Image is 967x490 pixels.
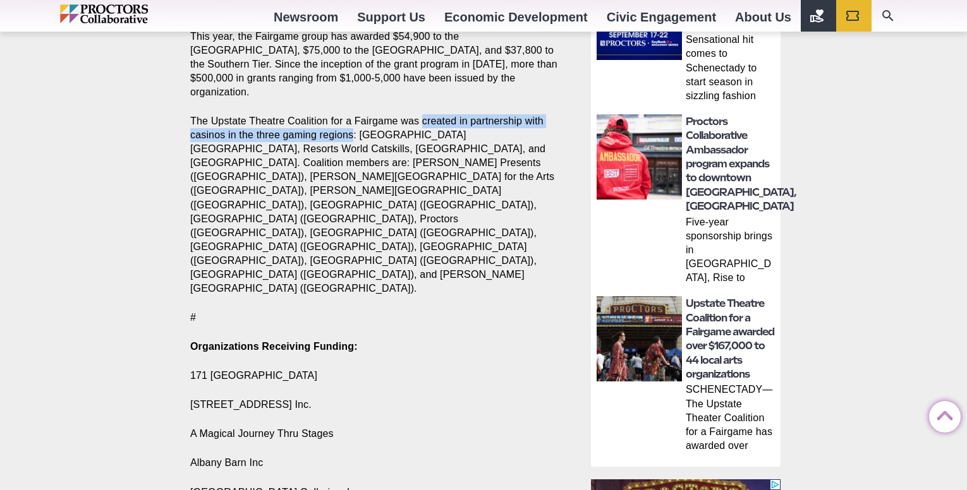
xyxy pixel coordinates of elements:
[597,296,682,381] img: thumbnail: Upstate Theatre Coalition for a Fairgame awarded over $167,000 to 44 local arts organi...
[190,311,562,325] p: #
[190,341,358,352] strong: Organizations Receiving Funding:
[686,383,777,455] p: SCHENECTADY—The Upstate Theater Coalition for a Fairgame has awarded over $167,000 Fairgame Arts ...
[190,369,562,383] p: 171 [GEOGRAPHIC_DATA]
[190,456,562,470] p: Albany Barn Inc
[190,427,562,441] p: A Magical Journey Thru Stages
[686,215,777,287] p: Five-year sponsorship brings in [GEOGRAPHIC_DATA], Rise to benefit communities SCHENECTADY—For ov...
[190,30,562,99] p: This year, the Fairgame group has awarded $54,900 to the [GEOGRAPHIC_DATA], $75,000 to the [GEOGR...
[190,114,562,296] p: The Upstate Theatre Coalition for a Fairgame was created in partnership with casinos in the three...
[60,4,202,23] img: Proctors logo
[190,398,562,412] p: [STREET_ADDRESS] Inc.
[929,402,954,427] a: Back to Top
[686,33,777,105] p: Sensational hit comes to Schenectady to start season in sizzling fashion SCHENECTADY—Kicking off ...
[686,297,774,380] a: Upstate Theatre Coalition for a Fairgame awarded over $167,000 to 44 local arts organizations
[597,114,682,200] img: thumbnail: Proctors Collaborative Ambassador program expands to downtown Albany, Saratoga Springs
[686,116,796,212] a: Proctors Collaborative Ambassador program expands to downtown [GEOGRAPHIC_DATA], [GEOGRAPHIC_DATA]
